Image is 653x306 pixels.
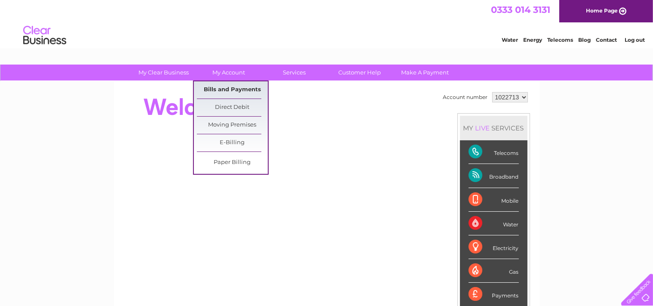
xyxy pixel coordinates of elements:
a: My Account [193,65,264,80]
a: My Clear Business [128,65,199,80]
div: Payments [469,283,519,306]
a: E-Billing [197,134,268,151]
a: Contact [596,37,617,43]
a: Services [259,65,330,80]
div: Clear Business is a trading name of Verastar Limited (registered in [GEOGRAPHIC_DATA] No. 3667643... [124,5,530,42]
a: Energy [523,37,542,43]
div: MY SERVICES [460,116,527,140]
div: Gas [469,259,519,283]
div: Electricity [469,235,519,259]
div: Telecoms [469,140,519,164]
a: Log out [625,37,645,43]
div: Mobile [469,188,519,212]
a: Moving Premises [197,117,268,134]
a: 0333 014 3131 [491,4,550,15]
a: Telecoms [547,37,573,43]
div: LIVE [474,124,492,132]
img: logo.png [23,22,67,49]
div: Water [469,212,519,235]
a: Direct Debit [197,99,268,116]
a: Bills and Payments [197,81,268,99]
a: Paper Billing [197,154,268,171]
a: Make A Payment [389,65,460,80]
a: Blog [578,37,591,43]
td: Account number [441,90,490,105]
div: Broadband [469,164,519,188]
a: Water [502,37,518,43]
a: Customer Help [324,65,395,80]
